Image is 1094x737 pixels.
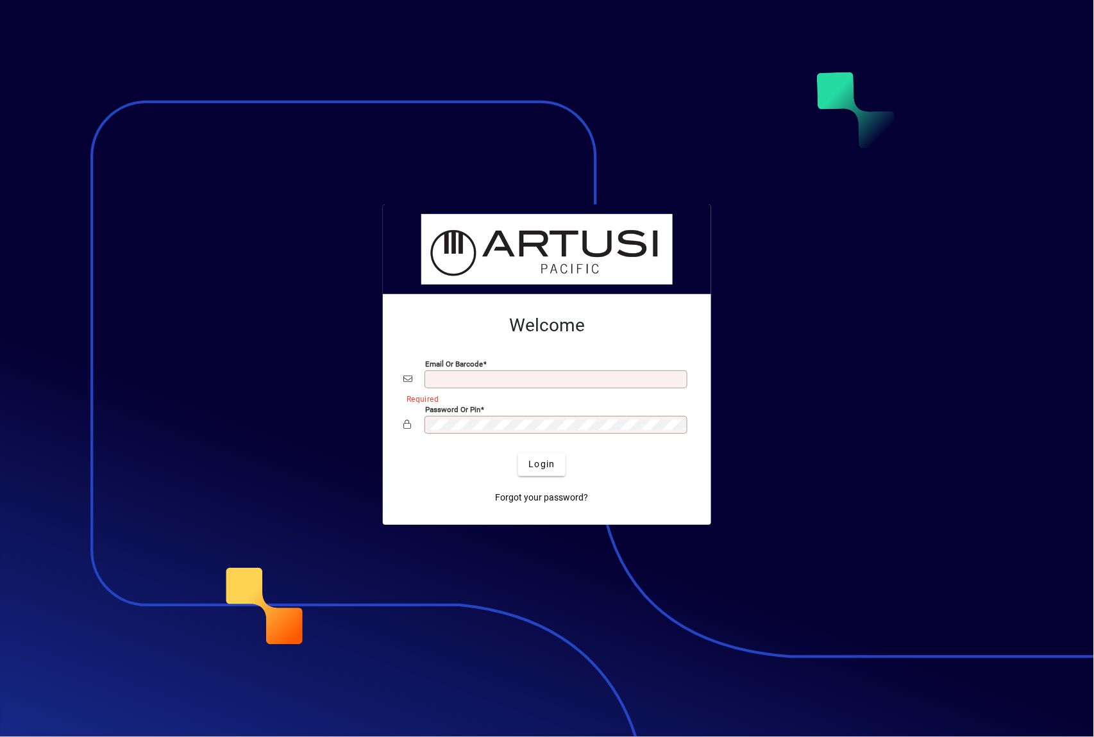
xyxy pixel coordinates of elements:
[403,315,691,336] h2: Welcome
[496,491,589,504] span: Forgot your password?
[518,453,565,476] button: Login
[491,486,594,509] a: Forgot your password?
[425,404,480,413] mat-label: Password or Pin
[407,392,680,405] mat-error: Required
[528,458,555,471] span: Login
[425,359,483,368] mat-label: Email or Barcode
